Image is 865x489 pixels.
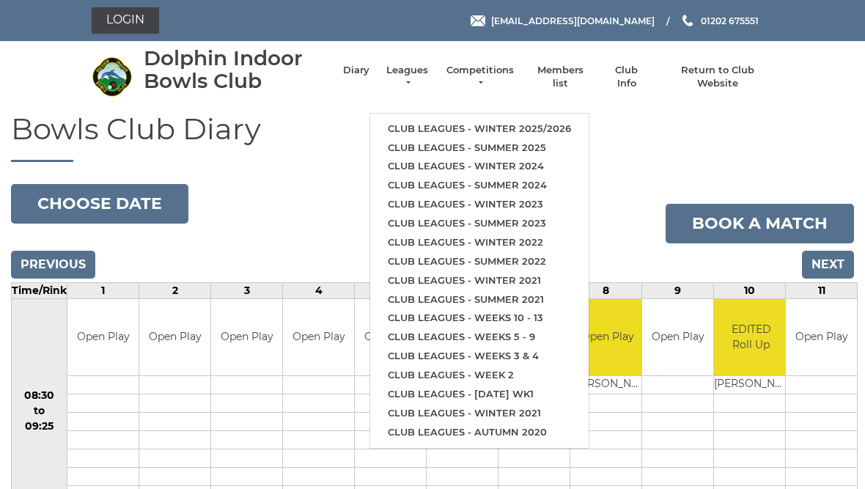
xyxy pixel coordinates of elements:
td: Open Play [67,299,139,376]
td: 4 [283,282,355,298]
td: 8 [570,282,642,298]
a: Club leagues - Summer 2023 [370,214,589,233]
a: Club leagues - Winter 2021 [370,271,589,290]
span: [EMAIL_ADDRESS][DOMAIN_NAME] [491,15,655,26]
a: Club leagues - Winter 2025/2026 [370,120,589,139]
div: Dolphin Indoor Bowls Club [144,47,328,92]
img: Email [471,15,485,26]
td: 11 [786,282,858,298]
a: Phone us 01202 675551 [680,14,759,28]
input: Next [802,251,854,279]
a: Club leagues - Weeks 3 & 4 [370,347,589,366]
td: 5 [355,282,427,298]
td: Open Play [283,299,354,376]
td: Open Play [139,299,210,376]
img: Dolphin Indoor Bowls Club [92,56,132,97]
a: Return to Club Website [663,64,773,90]
a: Login [92,7,159,34]
a: Club leagues - [DATE] wk1 [370,385,589,404]
a: Club leagues - Week 2 [370,366,589,385]
td: [PERSON_NAME] [714,376,788,394]
a: Club leagues - Winter 2023 [370,195,589,214]
td: Open Play [570,299,644,376]
img: Phone us [682,15,693,26]
td: 3 [211,282,283,298]
td: 1 [67,282,139,298]
a: Club leagues - Winter 2022 [370,233,589,252]
a: Club leagues - Autumn 2020 [370,423,589,442]
a: Diary [343,64,369,77]
button: Choose date [11,184,188,224]
a: Club Info [605,64,648,90]
a: Book a match [666,204,854,243]
a: Email [EMAIL_ADDRESS][DOMAIN_NAME] [471,14,655,28]
td: Open Play [355,299,426,376]
h1: Bowls Club Diary [11,113,854,162]
a: Club leagues - Summer 2025 [370,139,589,158]
td: Time/Rink [12,282,67,298]
span: 01202 675551 [701,15,759,26]
ul: Leagues [369,113,589,449]
a: Club leagues - Weeks 5 - 9 [370,328,589,347]
a: Club leagues - Summer 2021 [370,290,589,309]
input: Previous [11,251,95,279]
a: Club leagues - Winter 2024 [370,157,589,176]
a: Club leagues - Winter 2021 [370,404,589,423]
td: 10 [714,282,786,298]
td: Open Play [786,299,857,376]
td: [PERSON_NAME] [570,376,644,394]
td: Open Play [642,299,713,376]
a: Club leagues - Summer 2022 [370,252,589,271]
a: Club leagues - Summer 2024 [370,176,589,195]
td: EDITED Roll Up [714,299,788,376]
a: Competitions [445,64,515,90]
a: Members list [529,64,590,90]
td: 9 [642,282,714,298]
td: Open Play [211,299,282,376]
a: Club leagues - Weeks 10 - 13 [370,309,589,328]
td: 2 [139,282,211,298]
a: Leagues [384,64,430,90]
